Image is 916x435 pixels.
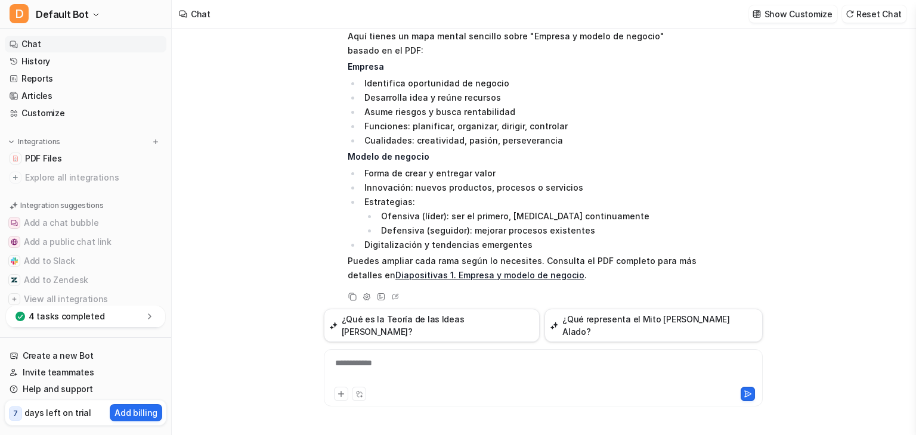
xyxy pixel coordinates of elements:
img: Add a chat bubble [11,219,18,226]
p: Aquí tienes un mapa mental sencillo sobre "Empresa y modelo de negocio" basado en el PDF: [348,29,697,58]
li: Digitalización y tendencias emergentes [361,238,697,252]
img: expand menu [7,138,16,146]
span: Default Bot [36,6,89,23]
li: Ofensiva (líder): ser el primero, [MEDICAL_DATA] continuamente [377,209,697,223]
a: Reports [5,70,166,87]
img: explore all integrations [10,172,21,184]
a: History [5,53,166,70]
p: 7 [13,408,18,419]
p: Add billing [114,406,157,419]
button: Reset Chat [842,5,906,23]
li: Defensiva (seguidor): mejorar procesos existentes [377,223,697,238]
li: Forma de crear y entregar valor [361,166,697,181]
div: Chat [191,8,211,20]
a: Help and support [5,381,166,397]
img: reset [846,10,854,18]
button: Add billing [110,404,162,421]
a: Invite teammates [5,364,166,381]
button: ¿Qué es la Teoría de las Ideas [PERSON_NAME]? [324,309,540,342]
a: Articles [5,88,166,104]
p: Integration suggestions [20,200,103,211]
p: Integrations [18,137,60,147]
img: menu_add.svg [151,138,160,146]
li: Funciones: planificar, organizar, dirigir, controlar [361,119,697,133]
button: Add a chat bubbleAdd a chat bubble [5,213,166,232]
p: days left on trial [24,406,91,419]
p: 4 tasks completed [29,310,104,322]
span: PDF Files [25,153,61,164]
li: Asume riesgos y busca rentabilidad [361,105,697,119]
strong: Modelo de negocio [348,151,429,161]
p: Puedes ampliar cada rama según lo necesites. Consulta el PDF completo para más detalles en . [348,254,697,282]
img: Add to Zendesk [11,276,18,284]
li: Cualidades: creatividad, pasión, perseverancia [361,133,697,148]
li: Identifica oportunidad de negocio [361,76,697,91]
span: Explore all integrations [25,168,162,187]
button: Add a public chat linkAdd a public chat link [5,232,166,251]
img: PDF Files [12,155,19,162]
li: Desarrolla idea y reúne recursos [361,91,697,105]
img: Add to Slack [11,257,18,265]
button: Show Customize [749,5,837,23]
a: Explore all integrations [5,169,166,186]
p: Show Customize [765,8,833,20]
button: Add to ZendeskAdd to Zendesk [5,271,166,290]
button: ¿Qué representa el Mito [PERSON_NAME] Alado? [544,309,763,342]
img: Add a public chat link [11,238,18,246]
a: Create a new Bot [5,347,166,364]
li: Estrategias: [361,195,697,238]
button: Add to SlackAdd to Slack [5,251,166,271]
img: View all integrations [11,296,18,303]
button: Integrations [5,136,64,148]
span: D [10,4,29,23]
a: Diapositivas 1. Empresa y modelo de negocio [395,270,584,280]
img: customize [753,10,761,18]
li: Innovación: nuevos productos, procesos o servicios [361,181,697,195]
a: Chat [5,36,166,52]
a: PDF FilesPDF Files [5,150,166,167]
strong: Empresa [348,61,384,72]
a: Customize [5,105,166,122]
button: View all integrationsView all integrations [5,290,166,309]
